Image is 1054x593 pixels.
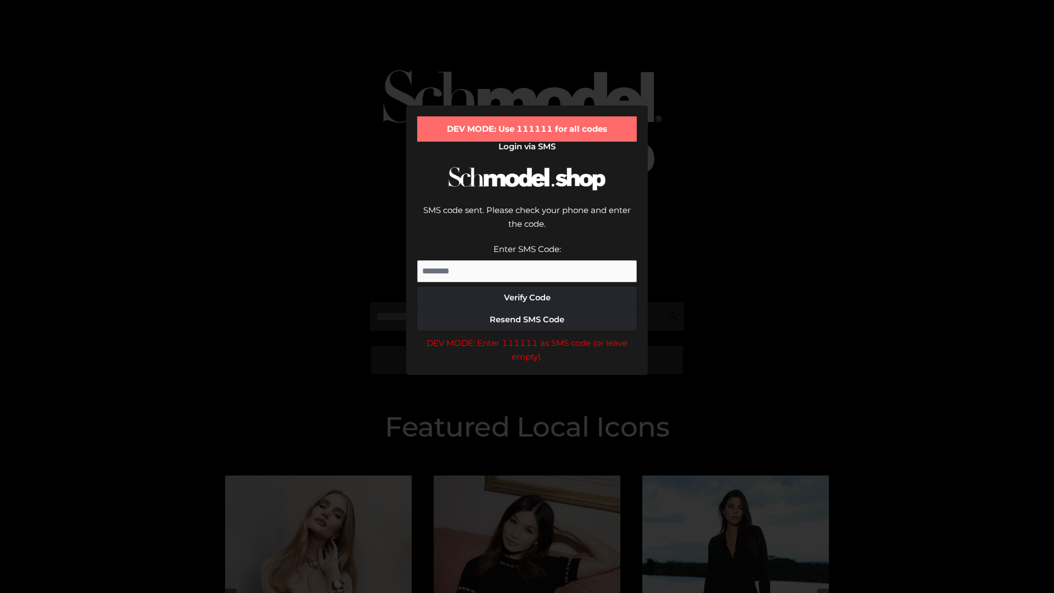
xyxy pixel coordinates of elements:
[417,287,637,309] button: Verify Code
[417,336,637,364] div: DEV MODE: Enter 111111 as SMS code (or leave empty).
[417,309,637,331] button: Resend SMS Code
[417,203,637,242] div: SMS code sent. Please check your phone and enter the code.
[417,116,637,142] div: DEV MODE: Use 111111 for all codes
[417,142,637,152] h2: Login via SMS
[494,244,561,254] label: Enter SMS Code:
[445,157,609,200] img: Schmodel Logo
